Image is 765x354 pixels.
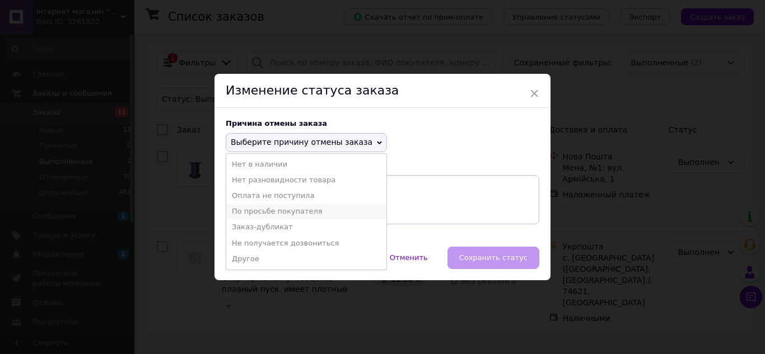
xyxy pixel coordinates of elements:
div: Причина отмены заказа [226,119,539,128]
li: Другое [226,251,386,267]
span: × [529,84,539,103]
li: По просьбе покупателя [226,204,386,219]
li: Нет разновидности товара [226,172,386,188]
span: Выберите причину отмены заказа [231,138,372,147]
li: Оплата не поступила [226,188,386,204]
li: Не получается дозвониться [226,235,386,251]
span: Отменить [390,253,428,262]
li: Заказ-дубликат [226,219,386,235]
li: Нет в наличии [226,157,386,172]
button: Отменить [378,247,440,269]
div: Изменение статуса заказа [214,74,551,108]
